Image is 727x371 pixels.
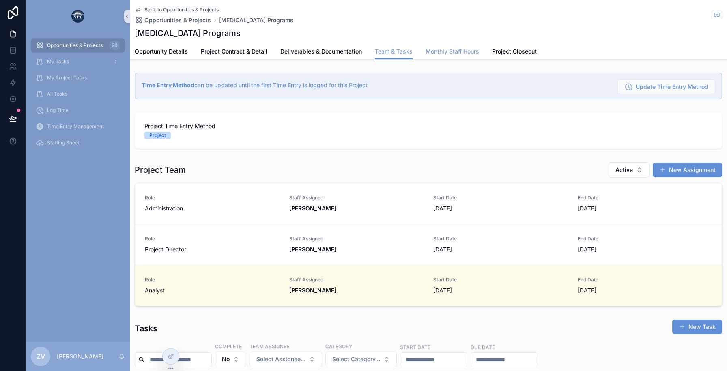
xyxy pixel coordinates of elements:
span: Project Contract & Detail [201,47,267,56]
button: Select Button [215,352,246,367]
div: **Time Entry Method** can be updated until the first Time Entry is logged for this Project [142,81,611,89]
a: RoleProject DirectorStaff Assigned[PERSON_NAME]Start Date[DATE]End Date[DATE] [135,224,722,265]
span: Start Date [433,277,568,283]
span: Opportunities & Projects [144,16,211,24]
span: End Date [578,277,712,283]
span: Role [145,277,280,283]
span: End Date [578,236,712,242]
button: Update Time Entry Method [617,79,715,94]
strong: [PERSON_NAME] [289,205,336,212]
span: [DATE] [578,245,712,253]
img: App logo [71,10,84,23]
span: Staffing Sheet [47,139,80,146]
a: Opportunity Details [135,44,188,60]
span: Monthly Staff Hours [426,47,479,56]
strong: [PERSON_NAME] [289,246,336,253]
button: New Task [672,320,722,334]
span: Log Time [47,107,69,114]
span: Opportunities & Projects [47,42,103,49]
span: Back to Opportunities & Projects [144,6,219,13]
span: No [222,355,230,363]
a: Project Closeout [492,44,537,60]
span: Staff Assigned [289,236,424,242]
span: Staff Assigned [289,277,424,283]
span: My Tasks [47,58,69,65]
span: Active [615,166,633,174]
a: Log Time [31,103,125,118]
a: All Tasks [31,87,125,101]
label: Complete [215,343,242,350]
a: [MEDICAL_DATA] Programs [219,16,293,24]
span: Update Time Entry Method [636,83,708,91]
h1: Project Team [135,164,186,176]
a: Staffing Sheet [31,135,125,150]
span: Project Closeout [492,47,537,56]
span: [DATE] [578,204,712,212]
span: End Date [578,195,712,201]
button: New Assignment [653,163,722,177]
a: Time Entry Management [31,119,125,134]
a: Deliverables & Documentation [280,44,362,60]
span: Deliverables & Documentation [280,47,362,56]
span: [DATE] [433,286,568,294]
span: Administration [145,204,183,212]
p: [PERSON_NAME] [57,352,103,360]
a: Back to Opportunities & Projects [135,6,219,13]
button: Select Button [609,162,650,178]
span: [DATE] [433,204,568,212]
span: My Project Tasks [47,75,87,81]
span: [DATE] [433,245,568,253]
a: Monthly Staff Hours [426,44,479,60]
span: Select Category... [332,355,380,363]
span: Select Assignee... [256,355,305,363]
span: Role [145,236,280,242]
span: [DATE] [578,286,712,294]
strong: [PERSON_NAME] [289,287,336,294]
span: Project Director [145,245,186,253]
div: scrollable content [26,32,130,161]
span: Role [145,195,280,201]
a: RoleAdministrationStaff Assigned[PERSON_NAME]Start Date[DATE]End Date[DATE] [135,183,722,224]
span: Project Time Entry Method [144,122,712,130]
h1: Tasks [135,323,157,334]
label: Category [325,343,352,350]
button: Select Button [325,352,397,367]
div: Project [149,132,166,139]
span: Opportunity Details [135,47,188,56]
a: My Tasks [31,54,125,69]
a: Project Contract & Detail [201,44,267,60]
a: My Project Tasks [31,71,125,85]
a: Team & Tasks [375,44,413,60]
label: Team Assignee [250,343,289,350]
a: Opportunities & Projects20 [31,38,125,53]
strong: Time Entry Method [142,81,194,88]
h1: [MEDICAL_DATA] Programs [135,28,241,39]
div: 20 [109,41,120,50]
a: Opportunities & Projects [135,16,211,24]
span: Team & Tasks [375,47,413,56]
span: can be updated until the first Time Entry is logged for this Project [142,81,368,88]
span: All Tasks [47,91,67,97]
label: Due Date [471,343,495,351]
span: ZV [37,352,45,361]
span: Start Date [433,195,568,201]
span: Time Entry Management [47,123,104,130]
span: Start Date [433,236,568,242]
button: Select Button [250,352,322,367]
span: Analyst [145,286,165,294]
span: Staff Assigned [289,195,424,201]
a: RoleAnalystStaff Assigned[PERSON_NAME]Start Date[DATE]End Date[DATE] [135,265,722,306]
label: Start Date [400,343,430,351]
